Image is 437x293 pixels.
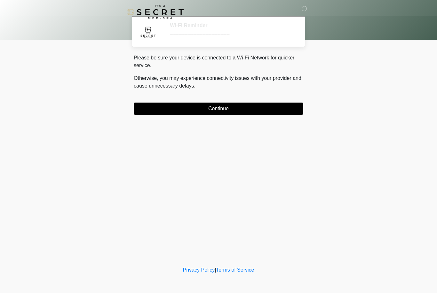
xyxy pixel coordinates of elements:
a: Privacy Policy [183,267,215,273]
h2: Wi-Fi Reminder [170,22,294,28]
img: It's A Secret Med Spa Logo [127,5,184,19]
p: Please be sure your device is connected to a Wi-Fi Network for quicker service. [134,54,303,69]
p: Otherwise, you may experience connectivity issues with your provider and cause unnecessary delays [134,74,303,90]
img: Agent Avatar [139,22,158,42]
a: | [215,267,216,273]
button: Continue [134,103,303,115]
a: Terms of Service [216,267,254,273]
span: . [194,83,195,89]
div: ~~~~~~~~~~~~~~~~~~~~ [170,31,294,39]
